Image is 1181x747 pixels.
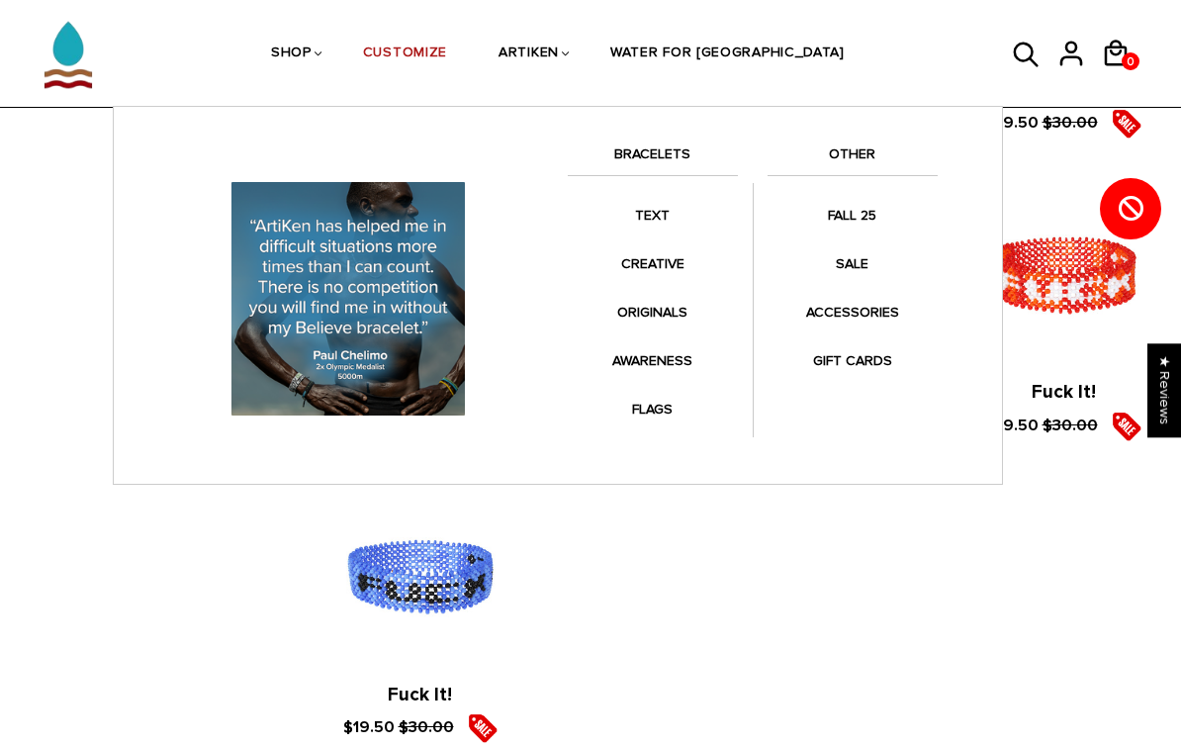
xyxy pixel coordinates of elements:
a: Fuck It! [388,684,452,706]
a: FALL 25 [768,196,938,234]
a: WATER FOR [GEOGRAPHIC_DATA] [610,2,845,107]
s: $30.00 [1043,415,1098,434]
a: SHOP [271,2,312,107]
img: sale5.png [1112,412,1141,441]
a: ARTIKEN [499,2,559,107]
a: ORIGINALS [568,293,738,331]
s: $30.00 [1043,113,1098,133]
span: 0 [1122,49,1139,74]
img: sale5.png [1112,109,1141,139]
a: BRACELETS [568,142,738,176]
a: 0 [1122,52,1139,70]
a: CUSTOMIZE [363,2,447,107]
a: FLAGS [568,390,738,428]
span: $19.50 [987,113,1039,133]
span: $19.50 [343,717,395,737]
a: AWARENESS [568,341,738,380]
span: $19.50 [987,415,1039,434]
a: CREATIVE [568,244,738,283]
a: OTHER [768,142,938,176]
a: Fuck It! [1032,381,1096,404]
div: Click to open Judge.me floating reviews tab [1147,343,1181,437]
s: $30.00 [399,717,454,737]
a: SALE [768,244,938,283]
img: sale5.png [468,713,498,743]
a: ACCESSORIES [768,293,938,331]
a: TEXT [568,196,738,234]
a: GIFT CARDS [768,341,938,380]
